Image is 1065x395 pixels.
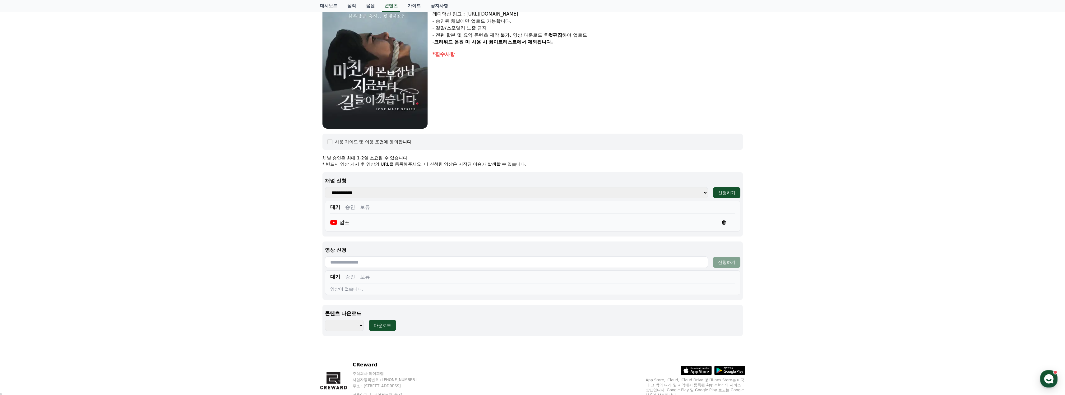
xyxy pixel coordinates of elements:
[335,139,413,145] div: 사용 가이드 및 이용 조건에 동의합니다.
[345,204,355,211] button: 승인
[718,190,735,196] div: 신청하기
[330,204,340,211] button: 대기
[433,11,743,18] p: 레디액션 링크 : [URL][DOMAIN_NAME]
[433,25,743,32] p: - 결말/스포일러 노출 금지
[57,207,64,212] span: 대화
[325,246,740,254] p: 영상 신청
[80,197,119,213] a: 설정
[96,206,104,211] span: 설정
[713,257,740,268] button: 신청하기
[322,161,743,167] p: * 반드시 영상 게시 후 영상의 URL을 등록해주세요. 미 신청한 영상은 저작권 이슈가 발생할 수 있습니다.
[325,310,740,317] p: 콘텐츠 다운로드
[360,204,370,211] button: 보류
[330,219,350,226] div: 깜포
[360,273,370,281] button: 보류
[369,320,396,331] button: 다운로드
[322,155,743,161] p: 채널 승인은 최대 1-2일 소요될 수 있습니다.
[353,361,428,369] p: CReward
[374,322,391,328] div: 다운로드
[713,187,740,198] button: 신청하기
[20,206,23,211] span: 홈
[433,39,743,46] p: -
[330,286,735,292] div: 영상이 없습니다.
[353,377,428,382] p: 사업자등록번호 : [PHONE_NUMBER]
[718,259,735,265] div: 신청하기
[434,39,553,45] strong: 크리워드 음원 미 사용 시 화이트리스트에서 제외됩니다.
[2,197,41,213] a: 홈
[345,273,355,281] button: 승인
[325,177,740,185] p: 채널 신청
[330,273,340,281] button: 대기
[433,18,743,25] p: - 승인된 채널에만 업로드 가능합니다.
[353,371,428,376] p: 주식회사 와이피랩
[41,197,80,213] a: 대화
[548,32,562,38] strong: 컷편집
[433,51,743,58] div: *필수사항
[353,384,428,388] p: 주소 : [STREET_ADDRESS]
[433,32,743,39] p: - 전편 합본 및 요약 콘텐츠 제작 불가. 영상 다운로드 후 하여 업로드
